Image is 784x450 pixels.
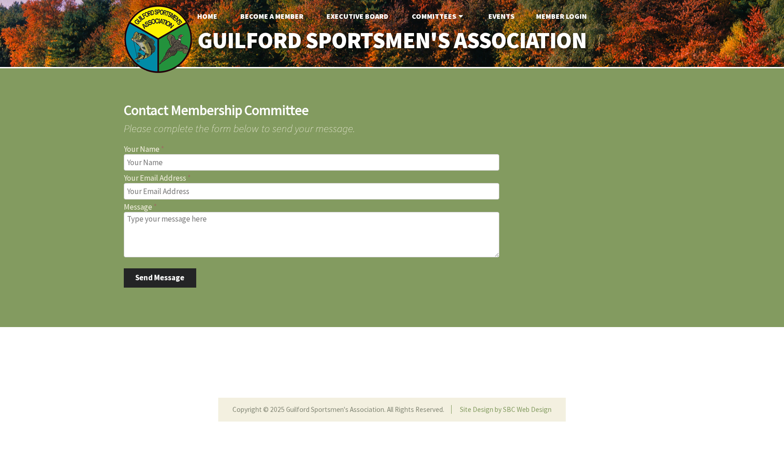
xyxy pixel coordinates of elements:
a: Committees [404,7,473,25]
a: Executive Board [319,7,396,25]
label: Message [124,203,660,211]
a: Home [190,7,225,25]
span: Please complete the form below to send your message. [124,117,660,133]
input: Your Name [124,154,499,171]
a: Site Design by SBC Web Design [460,405,552,414]
input: Your Email Address [124,183,499,200]
label: Your Name [124,145,660,153]
label: Your Email Address [124,174,660,182]
li: Copyright © 2025 Guilford Sportsmen's Association. All Rights Reserved. [232,405,452,414]
a: Events [481,7,522,25]
img: logo_sm.png [124,5,193,73]
a: Member Login [529,7,594,25]
a: Guilford Sportsmen's Association [178,21,606,60]
a: Become A Member [233,7,311,25]
h2: Contact Membership Committee [124,103,660,117]
button: Send Message [124,268,196,288]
